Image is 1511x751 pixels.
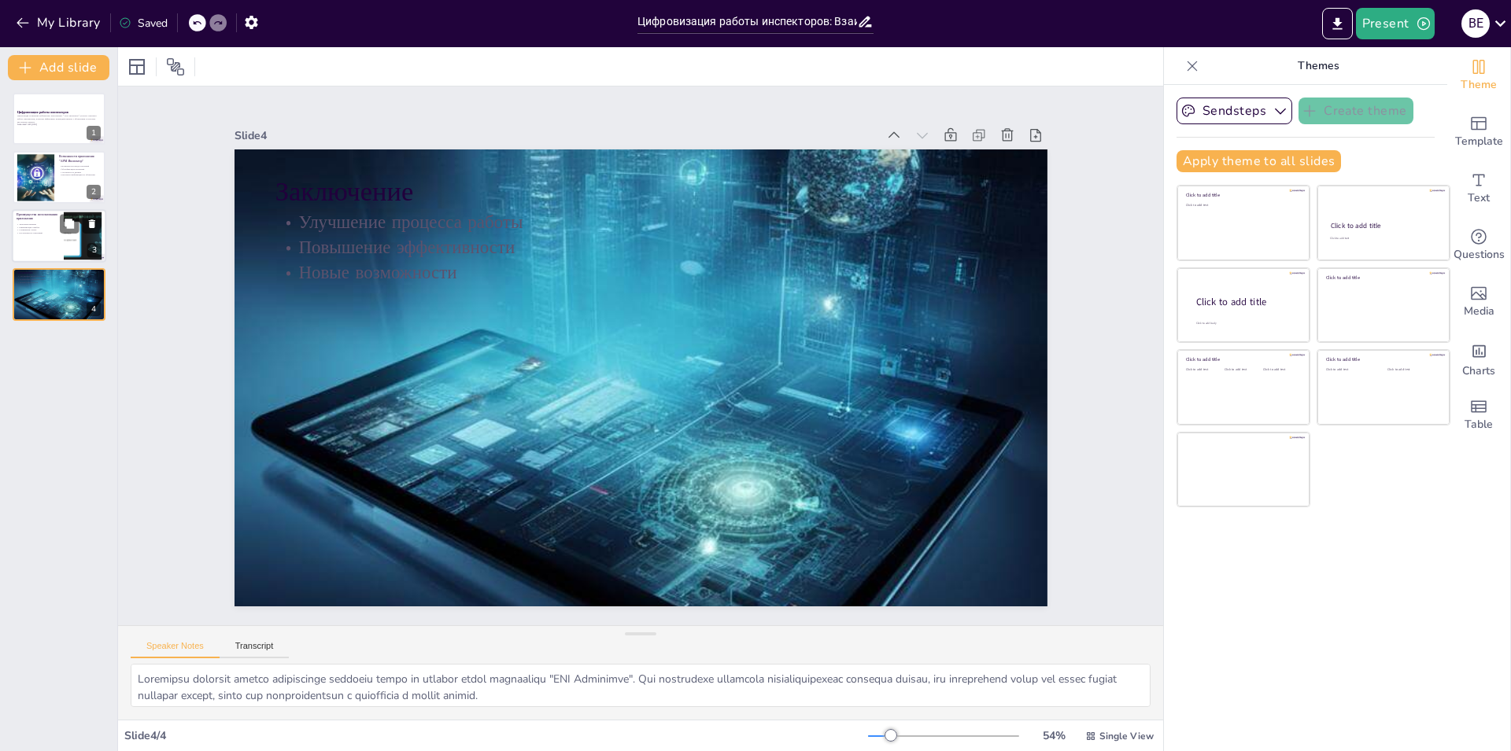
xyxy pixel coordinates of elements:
[275,451,1007,477] p: Повышение эффективности
[83,214,102,233] button: Delete Slide
[1186,368,1221,372] div: Click to add text
[1356,8,1435,39] button: Present
[17,212,59,220] p: Преимущества использования приложения
[1099,730,1154,742] span: Single View
[59,164,101,168] p: Возможности ввода показаний
[1461,76,1497,94] span: Theme
[87,302,101,316] div: 4
[1326,356,1439,363] div: Click to add title
[637,10,857,33] input: Insert title
[13,93,105,145] div: https://cdn.sendsteps.com/images/logo/sendsteps_logo_white.pnghttps://cdn.sendsteps.com/images/lo...
[17,115,101,123] p: Презентация посвящена мобильному приложению "АРМ Инспектор", которое упрощает работу инспекторов,...
[1447,47,1510,104] div: Change the overall theme
[1322,8,1353,39] button: Export to PowerPoint
[17,110,68,114] strong: Цифровизация работы инспекторов
[124,54,150,79] div: Layout
[17,231,59,234] p: Достоверность показаний
[131,664,1151,707] textarea: Loremipsu dolorsit ametco adipiscinge seddoeiu tempo in utlabor etdol magnaaliqu "ENI Adminimve"....
[17,271,101,275] p: Заключение
[60,214,79,233] button: Duplicate Slide
[275,502,1007,539] p: Заключение
[220,641,290,658] button: Transcript
[12,209,106,263] div: https://cdn.sendsteps.com/images/logo/sendsteps_logo_white.pnghttps://cdn.sendsteps.com/images/lo...
[1461,8,1490,39] button: B E
[1326,368,1376,372] div: Click to add text
[59,168,101,171] p: Фотофиксация показаний
[119,16,168,31] div: Saved
[275,426,1007,451] p: Новые возможности
[1186,192,1299,198] div: Click to add title
[1330,237,1435,241] div: Click to add text
[275,477,1007,502] p: Улучшение процесса работы
[1387,368,1437,372] div: Click to add text
[1447,217,1510,274] div: Get real-time input from your audience
[1464,303,1494,320] span: Media
[17,223,59,226] p: Экономия времени
[1299,98,1413,124] button: Create theme
[1196,321,1295,325] div: Click to add body
[1455,133,1503,150] span: Template
[87,126,101,140] div: 1
[1186,204,1299,208] div: Click to add text
[1461,9,1490,38] div: B E
[405,569,1047,583] div: Slide 4
[1462,363,1495,380] span: Charts
[17,275,101,278] p: Улучшение процесса работы
[1177,150,1341,172] button: Apply theme to all slides
[17,278,101,282] p: Повышение эффективности
[87,185,101,199] div: 2
[13,268,105,320] div: https://cdn.sendsteps.com/images/logo/sendsteps_logo_white.pnghttps://cdn.sendsteps.com/images/lo...
[17,229,59,232] p: Сокращение затрат
[12,10,107,35] button: My Library
[1326,274,1439,281] div: Click to add title
[1447,104,1510,160] div: Add ready made slides
[1447,387,1510,444] div: Add a table
[1465,416,1493,433] span: Table
[1205,47,1432,85] p: Themes
[1447,274,1510,330] div: Add images, graphics, shapes or video
[1468,190,1490,207] span: Text
[1447,160,1510,217] div: Add text boxes
[1447,330,1510,387] div: Add charts and graphs
[17,123,101,127] p: Generated with [URL]
[59,170,101,173] p: Актуальность данных
[8,55,109,80] button: Add slide
[1177,98,1292,124] button: Sendsteps
[1196,295,1297,308] div: Click to add title
[1035,728,1073,743] div: 54 %
[124,728,868,743] div: Slide 4 / 4
[59,173,101,176] p: Просмотр информации по абонентам
[1331,221,1435,230] div: Click to add title
[1225,368,1260,372] div: Click to add text
[1263,368,1299,372] div: Click to add text
[131,641,220,658] button: Speaker Notes
[87,243,102,257] div: 3
[13,151,105,203] div: https://cdn.sendsteps.com/images/logo/sendsteps_logo_white.pnghttps://cdn.sendsteps.com/images/lo...
[17,281,101,284] p: Новые возможности
[1454,246,1505,263] span: Questions
[59,154,101,163] p: Возможности приложения "АРМ Инспектор"
[17,226,59,229] p: Минимизация ошибок
[166,57,185,76] span: Position
[1186,356,1299,363] div: Click to add title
